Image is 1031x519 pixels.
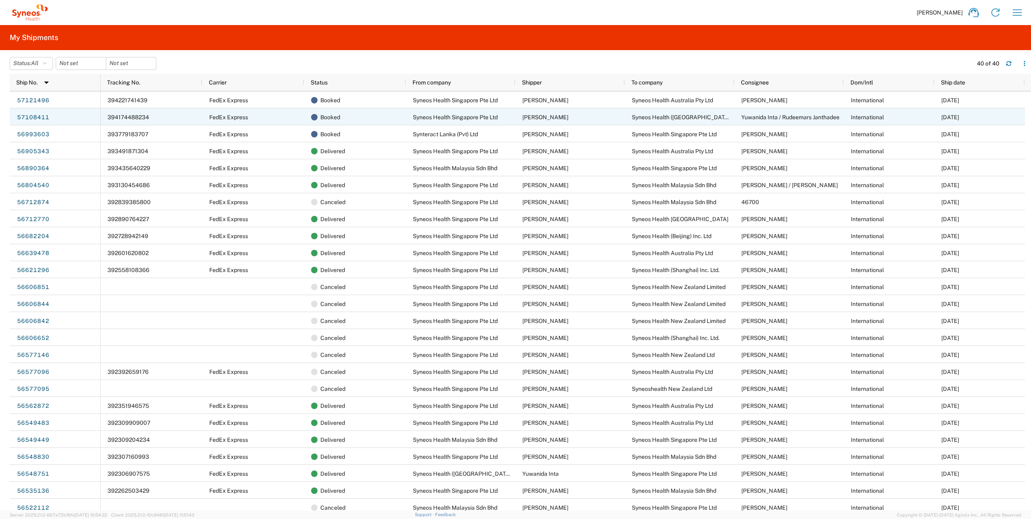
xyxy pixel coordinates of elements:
[851,148,884,154] span: International
[209,437,248,443] span: FedEx Express
[851,487,884,494] span: International
[741,369,787,375] span: Joel Reid
[107,199,151,205] span: 392839385800
[941,182,959,188] span: 09/15/2025
[413,284,498,290] span: Syneos Health Singapore Pte Ltd
[941,470,959,477] span: 08/21/2025
[17,196,50,209] a: 56712874
[851,369,884,375] span: International
[17,162,50,175] a: 56890364
[17,468,50,481] a: 56548751
[320,160,345,177] span: Delivered
[17,281,50,294] a: 56606851
[851,216,884,222] span: International
[17,94,50,107] a: 57121496
[522,403,568,409] span: Arturo Medina
[107,403,149,409] span: 392351946575
[413,182,498,188] span: Syneos Health Singapore Pte Ltd
[320,431,345,448] span: Delivered
[164,513,194,517] span: [DATE] 11:51:43
[17,349,50,362] a: 56577146
[17,315,50,328] a: 56606842
[941,284,959,290] span: 08/26/2025
[522,284,568,290] span: Arturo Medina
[413,504,497,511] span: Syneos Health Malaysia Sdn Bhd
[851,470,884,477] span: International
[320,211,345,228] span: Delivered
[741,79,769,86] span: Consignee
[851,318,884,324] span: International
[941,352,959,358] span: 08/22/2025
[941,267,959,273] span: 08/28/2025
[632,420,713,426] span: Syneos Health Australia Pty Ltd
[17,485,50,498] a: 56535136
[741,352,787,358] span: Smita Boban
[851,454,884,460] span: International
[522,386,568,392] span: Arturo Medina
[741,504,787,511] span: Arturo Medina
[107,470,150,477] span: 392306907575
[413,318,498,324] span: Syneos Health Singapore Pte Ltd
[522,504,568,511] span: Eugene Soon
[413,470,533,477] span: Syneos Health (Thailand) Limited
[320,245,345,262] span: Delivered
[741,199,759,205] span: 46700
[107,420,150,426] span: 392309909007
[106,57,156,70] input: Not set
[741,301,787,307] span: Jemma Arnold
[209,267,248,273] span: FedEx Express
[413,487,498,494] span: Syneos Health Singapore Pte Ltd
[320,397,345,414] span: Delivered
[320,312,345,329] span: Canceled
[632,454,716,460] span: Syneos Health Malaysia Sdn Bhd
[941,318,959,324] span: 08/26/2025
[413,369,498,375] span: Syneos Health Singapore Pte Ltd
[941,386,959,392] span: 08/22/2025
[522,420,568,426] span: Arturo Medina
[107,267,149,273] span: 392558108366
[741,420,787,426] span: Tina Thorpe
[851,233,884,239] span: International
[851,437,884,443] span: International
[413,301,498,307] span: Syneos Health Singapore Pte Ltd
[17,247,50,260] a: 56639478
[17,417,50,430] a: 56549483
[209,454,248,460] span: FedEx Express
[320,109,340,126] span: Booked
[413,403,498,409] span: Syneos Health Singapore Pte Ltd
[320,346,345,363] span: Canceled
[415,512,435,517] a: Support
[320,329,345,346] span: Canceled
[741,131,787,137] span: Arturo Medina
[741,182,838,188] span: Mimi Ismail / Thean Heng Tan
[632,284,726,290] span: Syneos Health New Zealand Limited
[851,267,884,273] span: International
[412,79,451,86] span: From company
[632,352,715,358] span: Syneos Health New Zealand Ltd
[107,487,149,494] span: 392262503429
[56,57,106,70] input: Not set
[522,233,568,239] span: Arturo Medina
[632,250,713,256] span: Syneos Health Australia Pty Ltd
[522,216,568,222] span: Arturo Medina
[741,233,787,239] span: Sunny Wang
[522,454,568,460] span: Arturo Medina
[413,420,498,426] span: Syneos Health Singapore Pte Ltd
[413,131,478,137] span: Synteract Lanka (Pvt) Ltd
[320,295,345,312] span: Canceled
[209,165,248,171] span: FedEx Express
[17,230,50,243] a: 56682204
[741,437,787,443] span: Arturo Medina
[107,216,149,222] span: 392890764227
[632,437,717,443] span: Syneos Health Singapore Pte Ltd
[631,79,663,86] span: To company
[741,470,787,477] span: Arturo Medina
[107,165,150,171] span: 393435640229
[209,79,227,86] span: Carrier
[741,148,787,154] span: Chiran Rayamajhi
[851,250,884,256] span: International
[522,369,568,375] span: Arturo Medina
[851,114,884,120] span: International
[16,79,38,86] span: Ship No.
[320,448,345,465] span: Delivered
